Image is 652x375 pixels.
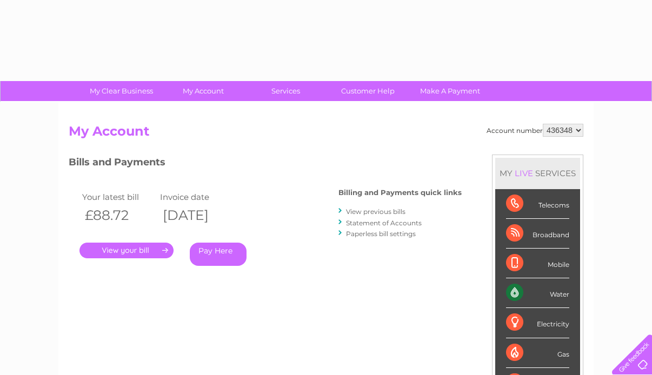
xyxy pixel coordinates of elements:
[241,81,330,101] a: Services
[338,189,462,197] h4: Billing and Payments quick links
[69,155,462,173] h3: Bills and Payments
[190,243,247,266] a: Pay Here
[157,204,235,226] th: [DATE]
[79,204,157,226] th: £88.72
[69,124,583,144] h2: My Account
[346,230,416,238] a: Paperless bill settings
[77,81,166,101] a: My Clear Business
[506,308,569,338] div: Electricity
[506,278,569,308] div: Water
[506,189,569,219] div: Telecoms
[487,124,583,137] div: Account number
[159,81,248,101] a: My Account
[405,81,495,101] a: Make A Payment
[506,219,569,249] div: Broadband
[346,207,405,216] a: View previous bills
[346,219,422,227] a: Statement of Accounts
[506,249,569,278] div: Mobile
[79,190,157,204] td: Your latest bill
[513,168,535,178] div: LIVE
[157,190,235,204] td: Invoice date
[495,158,580,189] div: MY SERVICES
[506,338,569,368] div: Gas
[323,81,413,101] a: Customer Help
[79,243,174,258] a: .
